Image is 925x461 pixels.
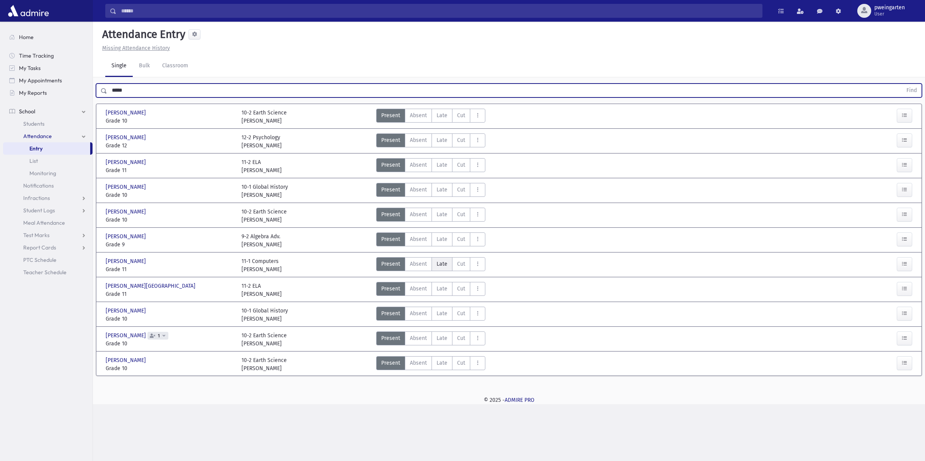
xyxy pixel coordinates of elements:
div: 9-2 Algebra Adv. [PERSON_NAME] [242,232,282,249]
span: My Reports [19,89,47,96]
span: Meal Attendance [23,219,65,226]
span: Students [23,120,45,127]
div: AttTypes [376,183,485,199]
span: Late [437,186,447,194]
span: Attendance [23,133,52,140]
div: 10-2 Earth Science [PERSON_NAME] [242,208,287,224]
button: Find [902,84,922,97]
span: [PERSON_NAME] [106,232,147,241]
div: 12-2 Psychology [PERSON_NAME] [242,133,282,150]
span: Late [437,309,447,318]
span: Cut [457,359,465,367]
span: Grade 10 [106,340,234,348]
span: Absent [410,111,427,120]
a: Missing Attendance History [99,45,170,51]
span: [PERSON_NAME] [106,208,147,216]
span: Present [381,359,400,367]
span: Grade 12 [106,142,234,150]
a: My Tasks [3,62,92,74]
span: Cut [457,210,465,219]
a: Infractions [3,192,92,204]
span: [PERSON_NAME] [106,307,147,315]
span: Cut [457,136,465,144]
span: Monitoring [29,170,56,177]
input: Search [116,4,762,18]
a: Classroom [156,55,194,77]
span: My Appointments [19,77,62,84]
a: School [3,105,92,118]
span: Teacher Schedule [23,269,67,276]
span: Late [437,285,447,293]
span: Absent [410,285,427,293]
span: Grade 10 [106,216,234,224]
span: pweingarten [874,5,905,11]
div: 10-2 Earth Science [PERSON_NAME] [242,356,287,372]
span: School [19,108,35,115]
div: 10-2 Earth Science [PERSON_NAME] [242,331,287,348]
span: [PERSON_NAME] [106,109,147,117]
span: Absent [410,235,427,243]
span: Notifications [23,182,54,189]
span: Infractions [23,195,50,201]
div: 11-2 ELA [PERSON_NAME] [242,282,282,298]
a: Entry [3,142,90,155]
span: Report Cards [23,244,56,251]
a: Bulk [133,55,156,77]
span: Present [381,334,400,342]
span: Home [19,34,34,41]
div: 11-1 Computers [PERSON_NAME] [242,257,282,273]
span: Absent [410,210,427,219]
span: Late [437,235,447,243]
span: Grade 9 [106,241,234,249]
div: AttTypes [376,331,485,348]
div: AttTypes [376,307,485,323]
span: Absent [410,186,427,194]
div: AttTypes [376,257,485,273]
img: AdmirePro [6,3,51,19]
div: 10-1 Global History [PERSON_NAME] [242,183,288,199]
span: Grade 10 [106,364,234,372]
div: © 2025 - [105,396,913,404]
span: Absent [410,334,427,342]
a: ADMIRE PRO [505,397,534,403]
a: Students [3,118,92,130]
span: Test Marks [23,232,50,239]
span: 1 [156,333,161,338]
div: AttTypes [376,282,485,298]
a: Single [105,55,133,77]
div: AttTypes [376,158,485,174]
u: Missing Attendance History [102,45,170,51]
a: Monitoring [3,167,92,179]
a: Time Tracking [3,50,92,62]
span: Late [437,334,447,342]
span: Cut [457,235,465,243]
span: [PERSON_NAME] [106,183,147,191]
span: [PERSON_NAME] [106,133,147,142]
span: [PERSON_NAME] [106,257,147,265]
span: Cut [457,285,465,293]
div: 10-2 Earth Science [PERSON_NAME] [242,109,287,125]
span: Cut [457,186,465,194]
span: Cut [457,334,465,342]
span: Grade 11 [106,166,234,174]
span: Time Tracking [19,52,54,59]
a: PTC Schedule [3,254,92,266]
span: Late [437,260,447,268]
span: Present [381,161,400,169]
span: Entry [29,145,43,152]
a: Notifications [3,179,92,192]
a: Meal Attendance [3,217,92,229]
span: Late [437,359,447,367]
div: AttTypes [376,109,485,125]
span: List [29,157,38,164]
div: AttTypes [376,232,485,249]
span: Grade 10 [106,191,234,199]
a: Attendance [3,130,92,142]
span: Cut [457,309,465,318]
span: User [874,11,905,17]
span: Cut [457,161,465,169]
span: Absent [410,161,427,169]
span: Late [437,111,447,120]
span: Present [381,111,400,120]
span: Grade 11 [106,290,234,298]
